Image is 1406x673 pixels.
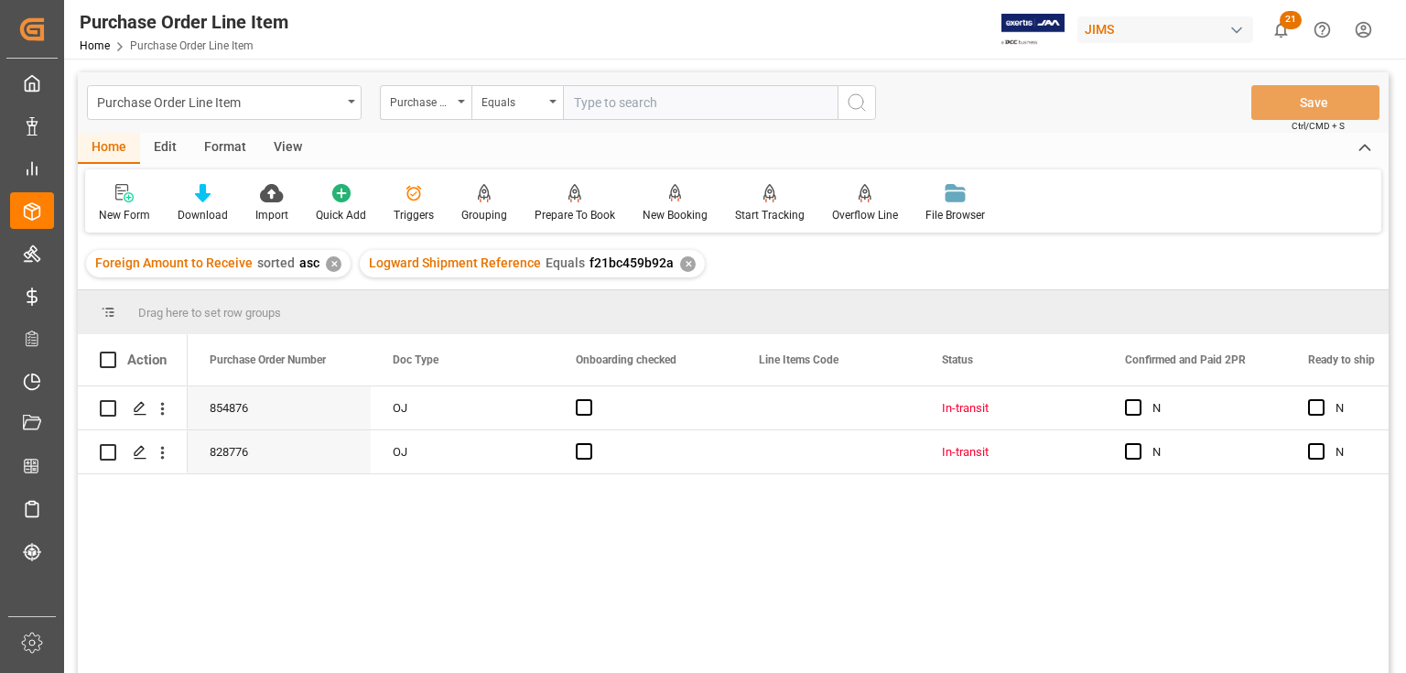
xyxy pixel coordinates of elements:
span: Drag here to set row groups [138,306,281,320]
div: OJ [371,386,554,429]
div: Triggers [394,207,434,223]
button: open menu [471,85,563,120]
div: File Browser [925,207,985,223]
div: Start Tracking [735,207,805,223]
button: search button [838,85,876,120]
button: open menu [380,85,471,120]
button: JIMS [1077,12,1260,47]
div: Press SPACE to select this row. [78,386,188,430]
span: asc [299,255,319,270]
button: Help Center [1302,9,1343,50]
span: 21 [1280,11,1302,29]
button: Save [1251,85,1379,120]
span: Doc Type [393,353,438,366]
span: Equals [546,255,585,270]
div: Grouping [461,207,507,223]
div: Home [78,133,140,164]
div: 854876 [188,386,371,429]
div: Action [127,352,167,368]
input: Type to search [563,85,838,120]
span: Ready to ship [1308,353,1375,366]
div: Purchase Order Line Item [97,90,341,113]
div: JIMS [1077,16,1253,43]
div: 828776 [188,430,371,473]
span: f21bc459b92a [589,255,674,270]
div: Download [178,207,228,223]
div: New Form [99,207,150,223]
span: Purchase Order Number [210,353,326,366]
div: N [1152,431,1264,473]
div: Overflow Line [832,207,898,223]
span: Onboarding checked [576,353,676,366]
div: Import [255,207,288,223]
div: In-transit [942,387,1081,429]
span: sorted [257,255,295,270]
span: Logward Shipment Reference [369,255,541,270]
div: Edit [140,133,190,164]
div: In-transit [942,431,1081,473]
div: Press SPACE to select this row. [78,430,188,474]
span: Status [942,353,973,366]
button: open menu [87,85,362,120]
span: Foreign Amount to Receive [95,255,253,270]
div: ✕ [680,256,696,272]
span: Confirmed and Paid 2PR [1125,353,1246,366]
div: Quick Add [316,207,366,223]
span: Ctrl/CMD + S [1292,119,1345,133]
div: View [260,133,316,164]
a: Home [80,39,110,52]
img: Exertis%20JAM%20-%20Email%20Logo.jpg_1722504956.jpg [1001,14,1065,46]
div: OJ [371,430,554,473]
div: ✕ [326,256,341,272]
span: Line Items Code [759,353,838,366]
div: Purchase Order Number [390,90,452,111]
div: N [1152,387,1264,429]
div: Purchase Order Line Item [80,8,288,36]
div: Format [190,133,260,164]
div: Equals [481,90,544,111]
button: show 21 new notifications [1260,9,1302,50]
div: Prepare To Book [535,207,615,223]
div: New Booking [643,207,708,223]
